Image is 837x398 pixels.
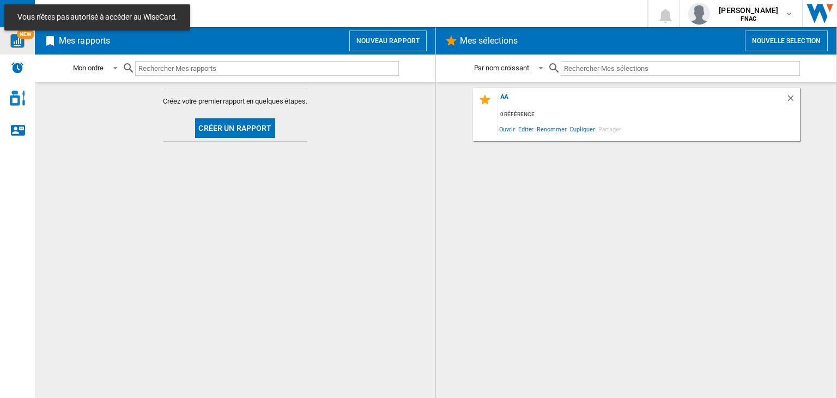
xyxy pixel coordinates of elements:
b: FNAC [741,15,756,22]
span: Partager [597,122,623,136]
img: wise-card.svg [10,34,25,48]
h2: Mes rapports [57,31,112,51]
input: Rechercher Mes sélections [561,61,800,76]
span: Editer [517,122,535,136]
input: Rechercher Mes rapports [135,61,399,76]
span: [PERSON_NAME] [719,5,778,16]
span: Dupliquer [568,122,597,136]
span: Ouvrir [498,122,517,136]
img: profile.jpg [688,3,710,25]
button: Nouvelle selection [745,31,828,51]
span: Créez votre premier rapport en quelques étapes. [163,97,307,106]
div: 0 référence [498,108,800,122]
div: Par nom croissant [474,64,529,72]
button: Créer un rapport [195,118,275,138]
div: aa [498,93,786,108]
img: cosmetic-logo.svg [10,91,25,106]
div: Mon ordre [73,64,104,72]
img: alerts-logo.svg [11,61,24,74]
h2: Mes sélections [458,31,520,51]
span: Renommer [535,122,568,136]
div: Supprimer [786,93,800,108]
button: Nouveau rapport [349,31,427,51]
span: Vous n'êtes pas autorisé à accéder au WiseCard. [14,12,180,23]
div: Rechercher [59,6,619,21]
